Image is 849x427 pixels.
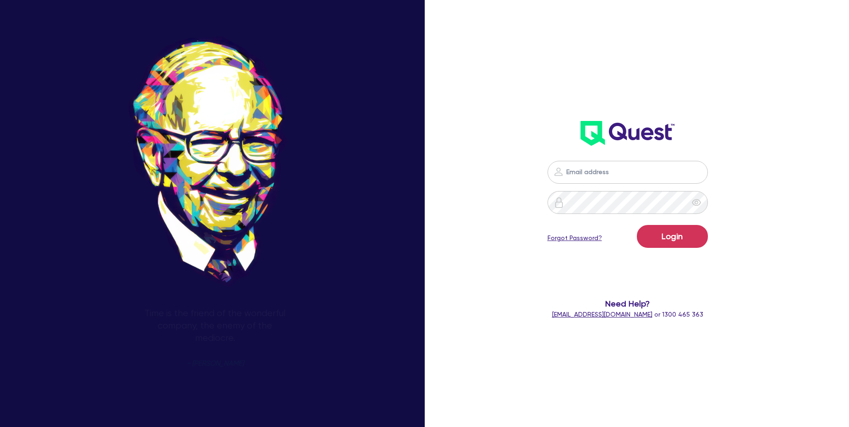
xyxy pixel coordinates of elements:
span: Need Help? [514,297,741,310]
span: or 1300 465 363 [552,311,703,318]
img: wH2k97JdezQIQAAAABJRU5ErkJggg== [581,121,674,146]
span: eye [692,198,701,207]
img: icon-password [553,166,564,177]
img: icon-password [553,197,564,208]
a: Forgot Password? [548,233,602,243]
button: Login [637,225,708,248]
input: Email address [548,161,708,184]
span: - [PERSON_NAME] [186,360,244,367]
a: [EMAIL_ADDRESS][DOMAIN_NAME] [552,311,652,318]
